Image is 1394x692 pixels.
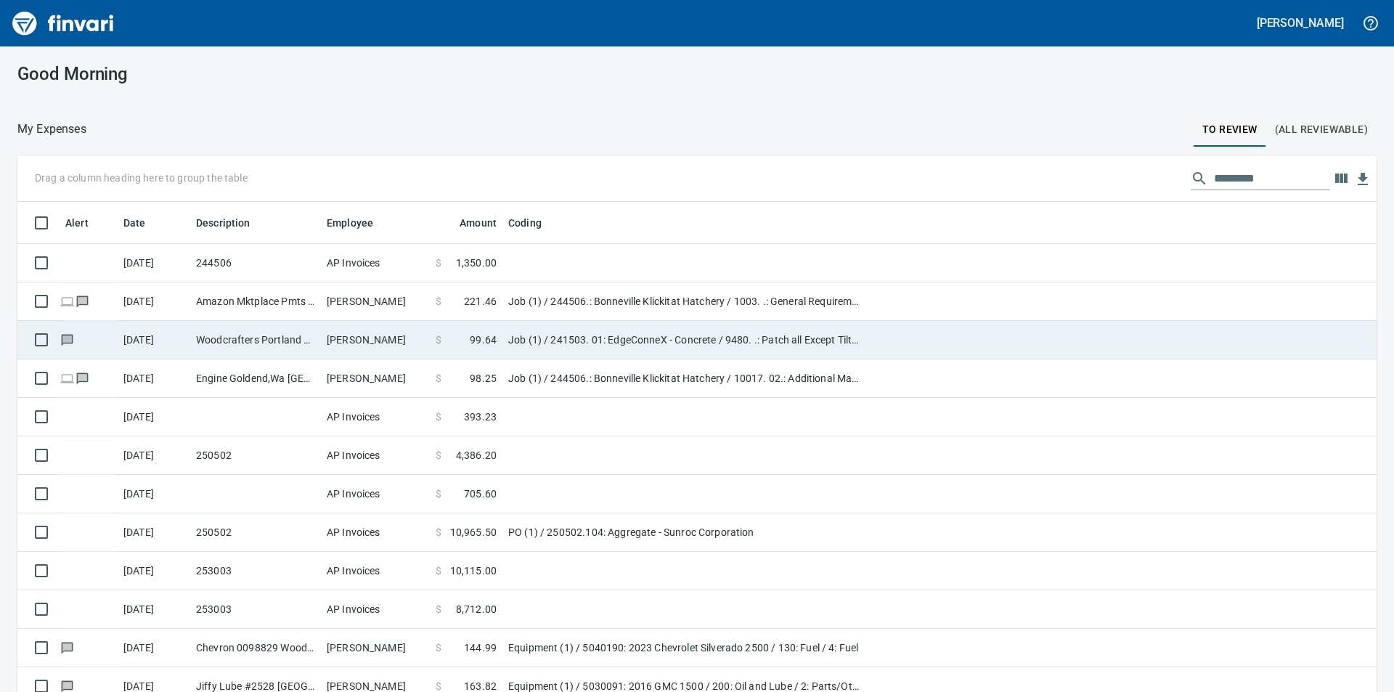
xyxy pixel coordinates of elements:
[190,244,321,282] td: 244506
[436,256,441,270] span: $
[502,629,865,667] td: Equipment (1) / 5040190: 2023 Chevrolet Silverado 2500 / 130: Fuel / 4: Fuel
[1202,121,1258,139] span: To Review
[327,214,373,232] span: Employee
[118,552,190,590] td: [DATE]
[321,590,430,629] td: AP Invoices
[118,475,190,513] td: [DATE]
[436,640,441,655] span: $
[123,214,165,232] span: Date
[60,373,75,383] span: Online transaction
[75,296,90,306] span: Has messages
[436,371,441,386] span: $
[436,294,441,309] span: $
[60,643,75,652] span: Has messages
[60,335,75,344] span: Has messages
[436,333,441,347] span: $
[190,282,321,321] td: Amazon Mktplace Pmts [DOMAIN_NAME][URL] WA
[75,373,90,383] span: Has messages
[436,525,441,540] span: $
[502,282,865,321] td: Job (1) / 244506.: Bonneville Klickitat Hatchery / 1003. .: General Requirements / 5: Other
[321,282,430,321] td: [PERSON_NAME]
[436,448,441,463] span: $
[502,359,865,398] td: Job (1) / 244506.: Bonneville Klickitat Hatchery / 10017. 02.: Additional Management Expenses (Lo...
[17,121,86,138] p: My Expenses
[436,410,441,424] span: $
[60,681,75,691] span: Has messages
[321,513,430,552] td: AP Invoices
[118,282,190,321] td: [DATE]
[1275,121,1368,139] span: (All Reviewable)
[321,552,430,590] td: AP Invoices
[470,333,497,347] span: 99.64
[456,448,497,463] span: 4,386.20
[118,359,190,398] td: [DATE]
[321,244,430,282] td: AP Invoices
[17,64,447,84] h3: Good Morning
[190,629,321,667] td: Chevron 0098829 Woodland [GEOGRAPHIC_DATA]
[118,629,190,667] td: [DATE]
[65,214,89,232] span: Alert
[118,590,190,629] td: [DATE]
[190,436,321,475] td: 250502
[118,244,190,282] td: [DATE]
[470,371,497,386] span: 98.25
[123,214,146,232] span: Date
[464,640,497,655] span: 144.99
[460,214,497,232] span: Amount
[65,214,107,232] span: Alert
[502,321,865,359] td: Job (1) / 241503. 01: EdgeConneX - Concrete / 9480. .: Patch all Except Tilt Wall / 5: Other
[190,513,321,552] td: 250502
[436,487,441,501] span: $
[1257,15,1344,30] h5: [PERSON_NAME]
[321,436,430,475] td: AP Invoices
[9,6,118,41] img: Finvari
[190,359,321,398] td: Engine Goldend,Wa [GEOGRAPHIC_DATA] CO
[436,563,441,578] span: $
[450,525,497,540] span: 10,965.50
[190,590,321,629] td: 253003
[60,296,75,306] span: Online transaction
[327,214,392,232] span: Employee
[190,321,321,359] td: Woodcrafters Portland OR
[35,171,248,185] p: Drag a column heading here to group the table
[118,436,190,475] td: [DATE]
[118,321,190,359] td: [DATE]
[436,602,441,616] span: $
[464,294,497,309] span: 221.46
[196,214,269,232] span: Description
[1352,168,1374,190] button: Download Table
[508,214,561,232] span: Coding
[118,398,190,436] td: [DATE]
[464,410,497,424] span: 393.23
[321,629,430,667] td: [PERSON_NAME]
[190,552,321,590] td: 253003
[196,214,250,232] span: Description
[450,563,497,578] span: 10,115.00
[321,359,430,398] td: [PERSON_NAME]
[17,121,86,138] nav: breadcrumb
[1253,12,1348,34] button: [PERSON_NAME]
[441,214,497,232] span: Amount
[321,475,430,513] td: AP Invoices
[321,398,430,436] td: AP Invoices
[321,321,430,359] td: [PERSON_NAME]
[464,487,497,501] span: 705.60
[456,256,497,270] span: 1,350.00
[1330,168,1352,190] button: Choose columns to display
[118,513,190,552] td: [DATE]
[508,214,542,232] span: Coding
[502,513,865,552] td: PO (1) / 250502.104: Aggregate - Sunroc Corporation
[456,602,497,616] span: 8,712.00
